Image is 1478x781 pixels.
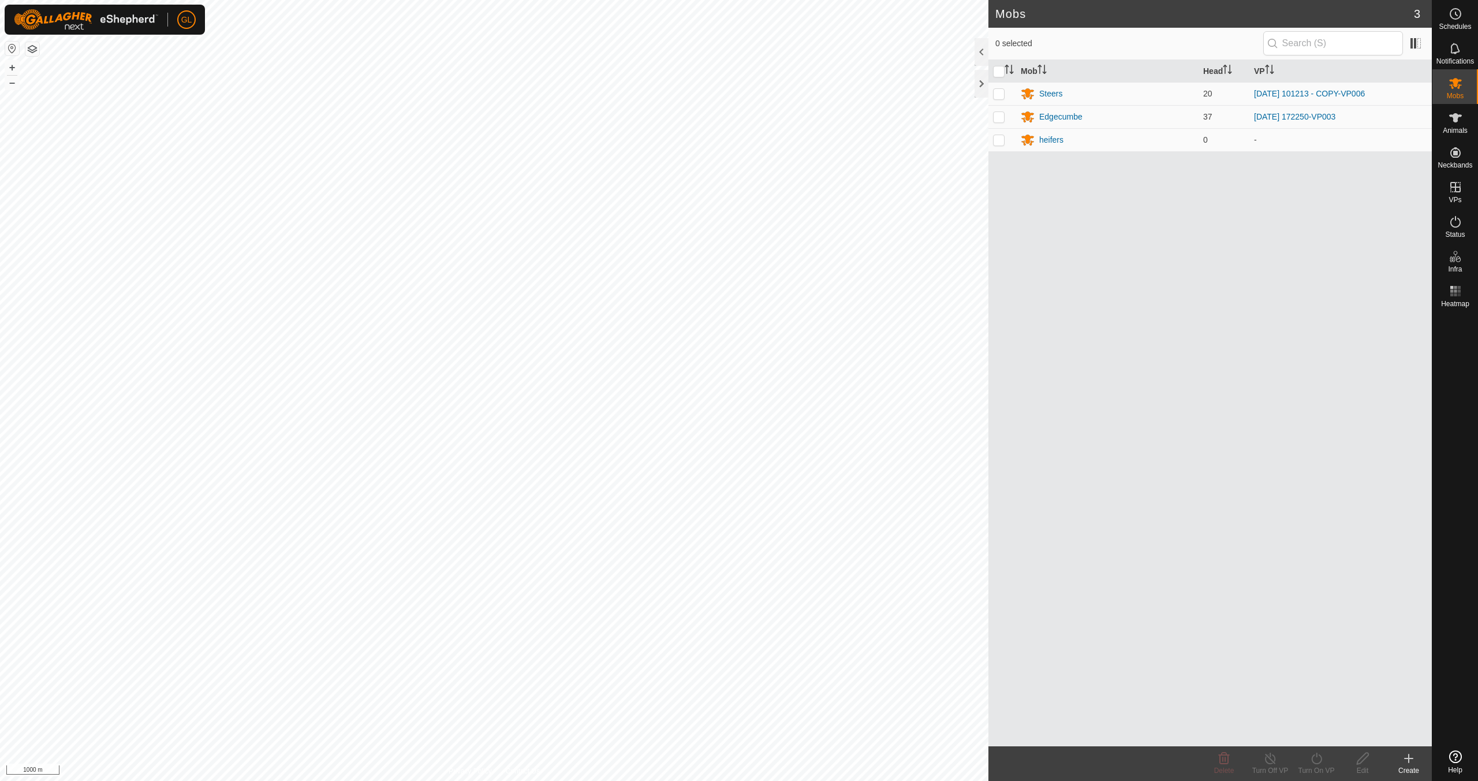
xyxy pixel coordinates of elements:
span: Notifications [1436,58,1474,65]
span: 37 [1203,112,1212,121]
button: Map Layers [25,42,39,56]
p-sorticon: Activate to sort [1223,66,1232,76]
span: Infra [1448,266,1462,273]
span: Heatmap [1441,300,1469,307]
a: Help [1432,746,1478,778]
div: Steers [1039,88,1062,100]
span: 20 [1203,89,1212,98]
a: Privacy Policy [449,766,492,776]
a: [DATE] 101213 - COPY-VP006 [1254,89,1365,98]
span: Schedules [1439,23,1471,30]
th: Mob [1016,60,1199,83]
span: Neckbands [1438,162,1472,169]
th: VP [1249,60,1432,83]
th: Head [1199,60,1249,83]
input: Search (S) [1263,31,1403,55]
span: 0 [1203,135,1208,144]
p-sorticon: Activate to sort [1037,66,1047,76]
span: Animals [1443,127,1468,134]
img: Gallagher Logo [14,9,158,30]
span: Status [1445,231,1465,238]
a: Contact Us [506,766,540,776]
span: Delete [1214,767,1234,775]
div: heifers [1039,134,1063,146]
div: Edit [1339,765,1386,776]
button: – [5,76,19,90]
p-sorticon: Activate to sort [1265,66,1274,76]
span: 3 [1414,5,1420,23]
div: Turn Off VP [1247,765,1293,776]
h2: Mobs [995,7,1414,21]
button: + [5,61,19,75]
span: 0 selected [995,38,1263,50]
div: Turn On VP [1293,765,1339,776]
a: [DATE] 172250-VP003 [1254,112,1335,121]
span: VPs [1449,196,1461,203]
span: GL [181,14,192,26]
td: - [1249,128,1432,151]
p-sorticon: Activate to sort [1005,66,1014,76]
div: Edgecumbe [1039,111,1083,123]
button: Reset Map [5,42,19,55]
span: Mobs [1447,92,1464,99]
div: Create [1386,765,1432,776]
span: Help [1448,767,1462,773]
